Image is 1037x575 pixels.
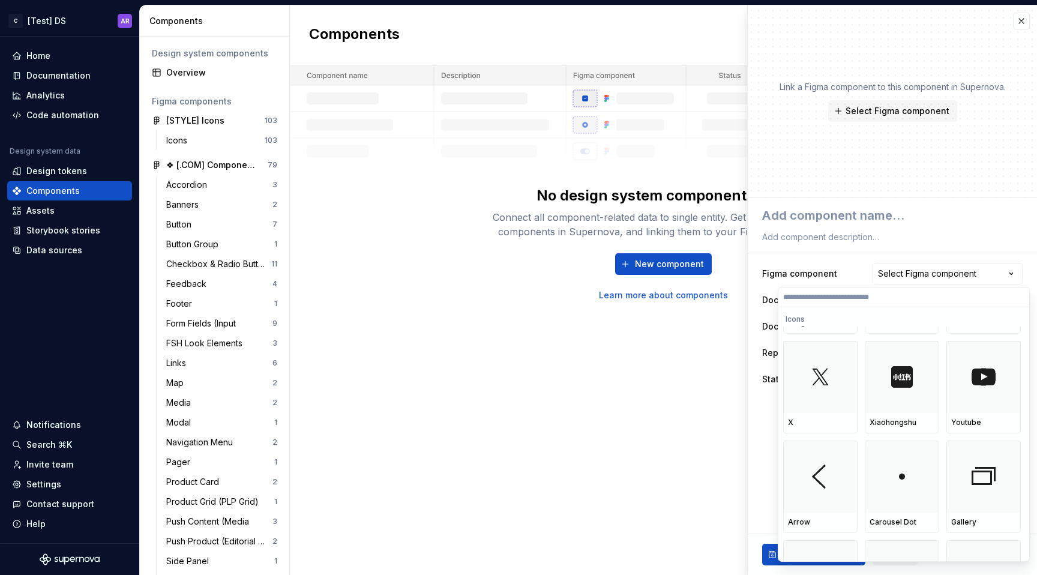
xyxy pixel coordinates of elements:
[788,418,853,427] div: X
[783,307,1021,327] div: Icons
[870,517,934,527] div: Carousel Dot
[951,418,1016,427] div: Youtube
[870,418,934,427] div: Xiaohongshu
[788,517,853,527] div: Arrow
[951,517,1016,527] div: Gallery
